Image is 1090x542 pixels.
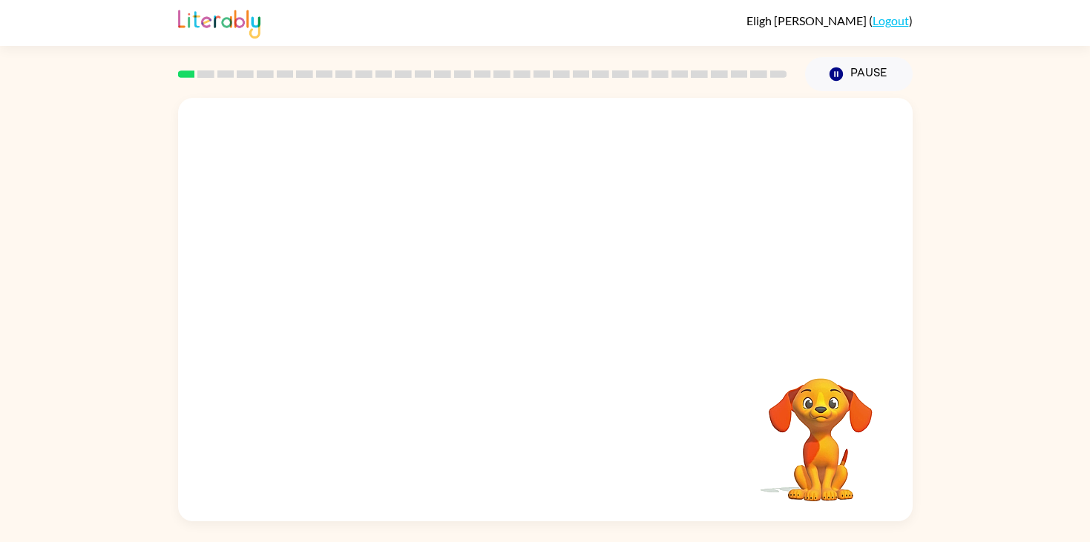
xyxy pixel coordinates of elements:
video: Your browser must support playing .mp4 files to use Literably. Please try using another browser. [746,355,895,503]
span: Eligh [PERSON_NAME] [746,13,869,27]
a: Logout [873,13,909,27]
div: ( ) [746,13,913,27]
img: Literably [178,6,260,39]
button: Pause [805,57,913,91]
